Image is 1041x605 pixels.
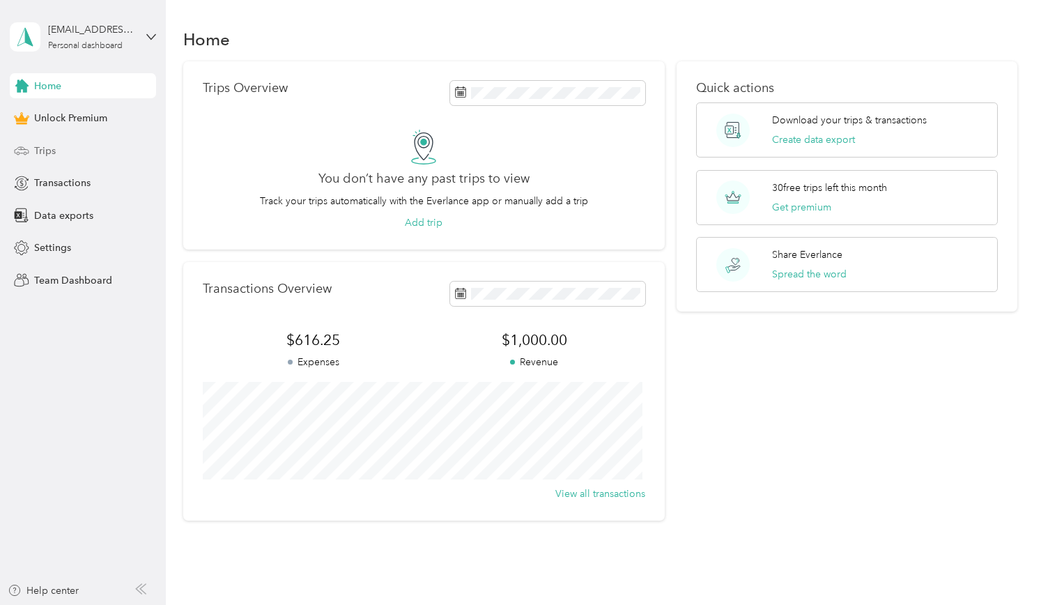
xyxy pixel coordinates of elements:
div: [EMAIL_ADDRESS][DOMAIN_NAME] [48,22,135,37]
h2: You don’t have any past trips to view [318,171,530,186]
p: Quick actions [696,81,997,95]
p: Expenses [203,355,424,369]
p: Track your trips automatically with the Everlance app or manually add a trip [260,194,588,208]
p: Trips Overview [203,81,288,95]
button: Help center [8,583,79,598]
span: Settings [34,240,71,255]
h1: Home [183,32,230,47]
span: Transactions [34,176,91,190]
iframe: Everlance-gr Chat Button Frame [963,527,1041,605]
p: Revenue [424,355,645,369]
span: Team Dashboard [34,273,112,288]
div: Personal dashboard [48,42,123,50]
span: $1,000.00 [424,330,645,350]
p: Transactions Overview [203,282,332,296]
p: 30 free trips left this month [772,181,887,195]
button: Add trip [405,215,442,230]
p: Share Everlance [772,247,842,262]
span: Unlock Premium [34,111,107,125]
button: Get premium [772,200,831,215]
span: $616.25 [203,330,424,350]
span: Trips [34,144,56,158]
button: Spread the word [772,267,847,282]
button: View all transactions [555,487,645,501]
p: Download your trips & transactions [772,113,927,128]
span: Data exports [34,208,93,223]
button: Create data export [772,132,855,147]
span: Home [34,79,61,93]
